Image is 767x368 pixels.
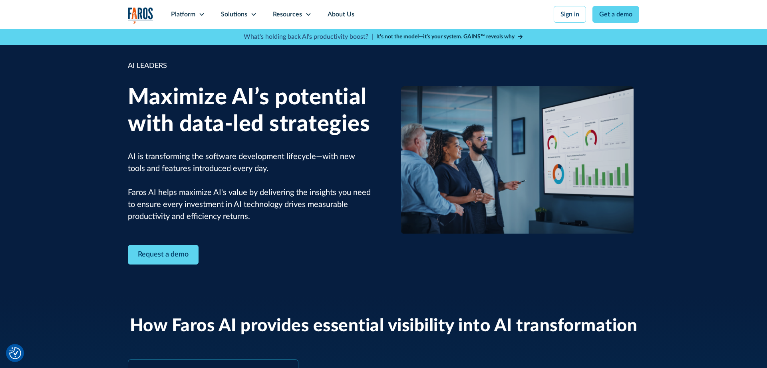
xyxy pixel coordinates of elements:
a: home [128,7,153,24]
button: Cookie Settings [9,347,21,359]
a: Get a demo [592,6,639,23]
img: Revisit consent button [9,347,21,359]
h1: Maximize AI’s potential with data-led strategies [128,84,372,138]
img: Logo of the analytics and reporting company Faros. [128,7,153,24]
strong: It’s not the model—it’s your system. GAINS™ reveals why [376,34,515,40]
div: AI LEADERS [128,61,372,72]
a: It’s not the model—it’s your system. GAINS™ reveals why [376,33,523,41]
a: Sign in [554,6,586,23]
a: Contact Modal [128,245,199,265]
p: What's holding back AI's productivity boost? | [244,32,373,42]
div: Platform [171,10,195,19]
h2: How Faros AI provides essential visibility into AI transformation [130,316,638,337]
div: Resources [273,10,302,19]
p: AI is transforming the software development lifecycle—with new tools and features introduced ever... [128,151,372,223]
div: Solutions [221,10,247,19]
